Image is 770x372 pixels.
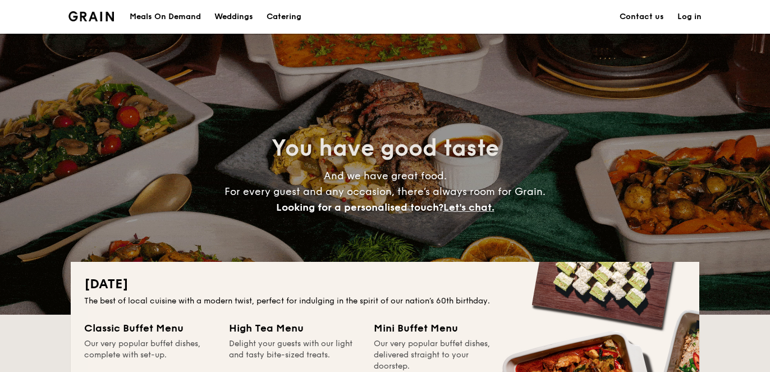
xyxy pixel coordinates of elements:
[276,201,443,214] span: Looking for a personalised touch?
[68,11,114,21] img: Grain
[272,135,499,162] span: You have good taste
[68,11,114,21] a: Logotype
[84,338,216,372] div: Our very popular buffet dishes, complete with set-up.
[84,275,686,293] h2: [DATE]
[84,296,686,307] div: The best of local cuisine with a modern twist, perfect for indulging in the spirit of our nation’...
[229,338,360,372] div: Delight your guests with our light and tasty bite-sized treats.
[224,170,546,214] span: And we have great food. For every guest and any occasion, there’s always room for Grain.
[374,320,505,336] div: Mini Buffet Menu
[443,201,494,214] span: Let's chat.
[84,320,216,336] div: Classic Buffet Menu
[229,320,360,336] div: High Tea Menu
[374,338,505,372] div: Our very popular buffet dishes, delivered straight to your doorstep.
